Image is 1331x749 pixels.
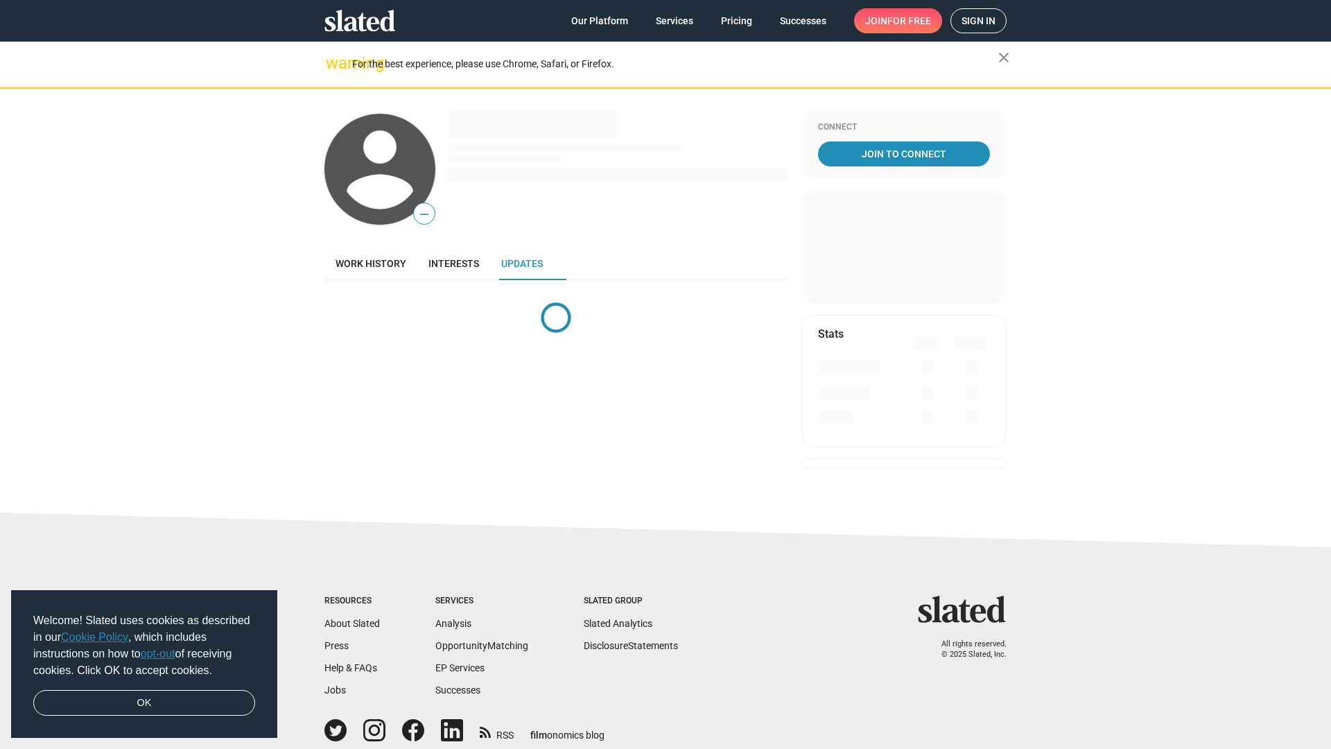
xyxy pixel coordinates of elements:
span: Work history [336,258,406,269]
mat-icon: close [995,49,1012,66]
span: Interests [428,258,479,269]
a: Updates [490,247,554,280]
a: Interests [417,247,490,280]
a: Joinfor free [854,8,942,33]
a: Join To Connect [818,141,990,166]
mat-icon: warning [326,55,342,71]
span: film [530,730,547,741]
a: Work history [324,247,417,280]
a: RSS [480,721,514,742]
div: Services [435,596,528,607]
div: Slated Group [584,596,678,607]
span: Successes [780,8,826,33]
a: EP Services [435,662,485,673]
div: Connect [818,122,990,133]
a: Successes [435,685,480,696]
a: Sign in [950,8,1007,33]
a: Press [324,640,349,651]
span: Services [656,8,693,33]
span: Updates [501,258,543,269]
a: Jobs [324,685,346,696]
div: For the best experience, please use Chrome, Safari, or Firefox. [352,55,998,74]
a: filmonomics blog [530,718,604,742]
a: DisclosureStatements [584,640,678,651]
a: Services [645,8,704,33]
a: About Slated [324,618,380,629]
span: for free [887,8,931,33]
a: OpportunityMatching [435,640,528,651]
div: Resources [324,596,380,607]
span: Sign in [962,9,995,33]
span: — [414,205,435,223]
span: Our Platform [571,8,628,33]
span: Join [865,8,931,33]
span: Welcome! Slated uses cookies as described in our , which includes instructions on how to of recei... [33,612,255,679]
a: Analysis [435,618,471,629]
span: Join To Connect [821,141,987,166]
span: Pricing [721,8,752,33]
div: cookieconsent [11,590,277,739]
a: Successes [769,8,837,33]
a: Slated Analytics [584,618,652,629]
a: Help & FAQs [324,662,377,673]
a: dismiss cookie message [33,690,255,716]
a: opt-out [141,648,175,660]
p: All rights reserved. © 2025 Slated, Inc. [927,639,1007,660]
a: Our Platform [560,8,639,33]
a: Pricing [710,8,763,33]
a: Cookie Policy [61,631,128,643]
mat-card-title: Stats [818,327,844,341]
